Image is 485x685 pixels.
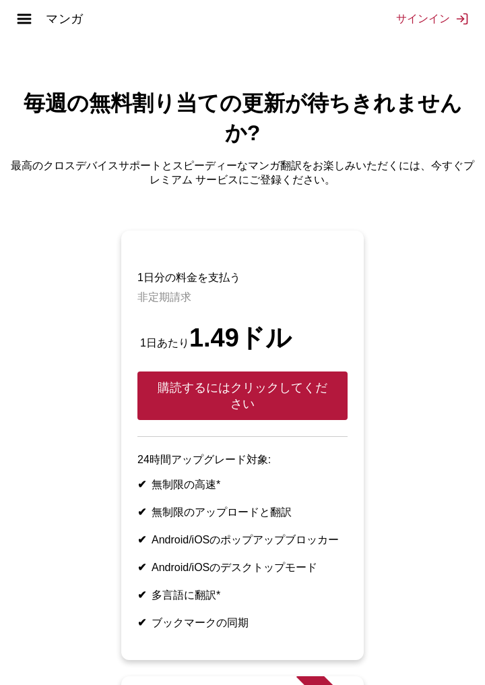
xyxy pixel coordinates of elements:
img: サインアウト [455,12,469,26]
font: ✔ [137,479,146,490]
font: ✔ [137,562,146,573]
font: ✔ [137,506,146,518]
a: マンガ [40,11,108,27]
font: 1.49ドル [189,324,292,352]
font: 多言語に翻訳* [152,589,220,601]
font: 無制限のアップロードと翻訳 [152,506,292,518]
font: 購読するにはクリックしてください [158,381,327,411]
font: 1日分の料金を支払う [137,272,240,283]
button: 購読するにはクリックしてください [137,371,348,420]
font: Android/iOSのデスクトップモード [152,562,317,573]
font: 無制限の高速* [152,479,220,490]
button: サインイン [396,11,469,26]
font: ✔ [137,589,146,601]
img: ハンバーガー [16,11,32,27]
font: 24時間アップグレード対象: [137,454,271,465]
font: 毎週の無料割り当ての更新が待ちきれませんか? [24,91,462,145]
font: Android/iOSのポップアップブロッカー [152,534,339,545]
font: マンガ [46,12,84,25]
font: ブックマークの同期 [152,617,249,628]
font: 1日あたり [140,337,189,349]
font: 最高のクロスデバイスサポートとスピーディーなマンガ翻訳をお楽しみいただくには、今すぐプレミアム サービスにご登録ください。 [11,160,474,185]
font: サインイン [396,11,450,25]
font: ✔ [137,534,146,545]
font: 非定期請求 [137,291,191,303]
font: ✔ [137,617,146,628]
